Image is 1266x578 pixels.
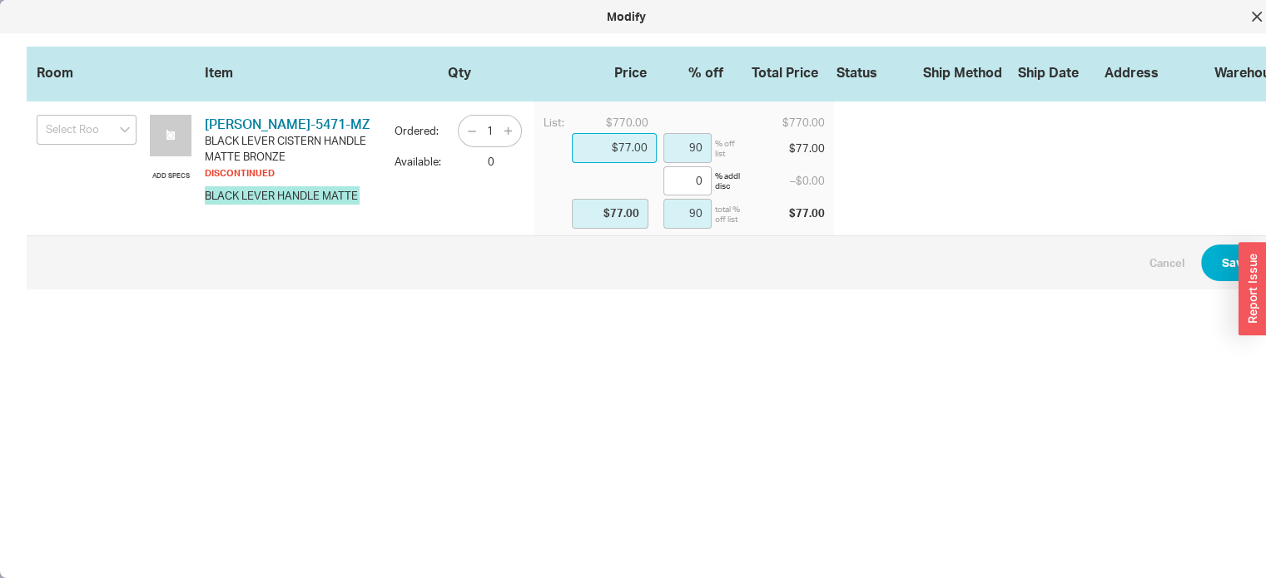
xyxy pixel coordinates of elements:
[740,141,828,156] div: $77.00
[740,115,828,130] div: $770.00
[395,110,444,138] div: Ordered:
[1149,255,1184,270] button: Cancel
[461,154,520,169] div: 0
[1105,63,1184,82] div: Address
[544,115,565,130] div: List:
[663,199,712,229] input: %
[730,63,818,82] div: Total Price
[712,204,741,224] div: total % off list
[395,154,448,169] div: Available:
[740,204,828,223] div: $77.00
[663,133,712,163] input: %
[205,116,370,132] a: [PERSON_NAME]-5471-MZ
[562,63,647,82] div: Price
[715,170,744,190] div: % addl disc
[572,199,648,229] input: Final Price
[205,186,360,205] button: BLACK LEVER HANDLE MATTE
[37,115,137,145] input: Select Room
[120,126,130,133] svg: open menu
[8,8,1244,25] div: Modify
[1018,63,1101,82] div: Ship Date
[205,167,381,180] div: DISCONTINUED
[837,63,920,82] div: Status
[572,115,657,130] div: $770.00
[205,133,381,163] div: BLACK LEVER CISTERN HANDLE MATTE BRONZE
[152,171,190,180] button: ADD SPECS
[663,166,712,196] input: %
[715,138,744,158] div: % off list
[653,63,723,82] div: % off
[37,63,137,78] div: Room
[740,173,828,188] div: – $0.00
[923,63,1015,82] div: Ship Method
[205,63,371,78] div: Item
[448,63,510,78] div: Qty
[150,115,191,156] img: no_photo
